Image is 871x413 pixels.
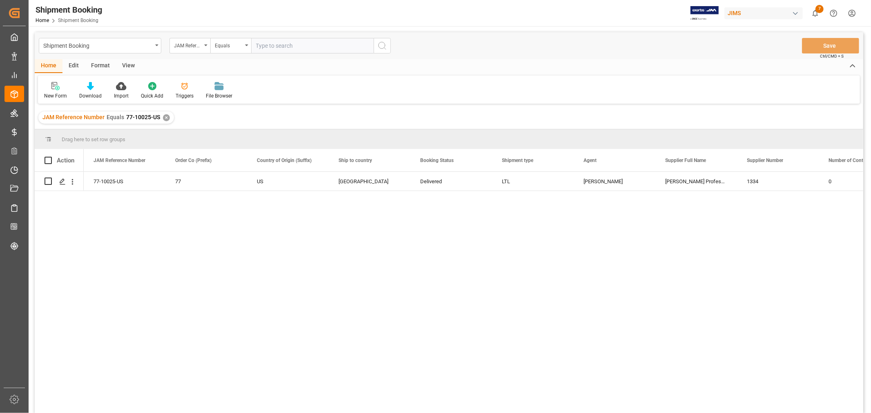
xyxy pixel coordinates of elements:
div: Shipment Booking [43,40,152,50]
div: View [116,59,141,73]
div: LTL [502,172,564,191]
div: JIMS [724,7,803,19]
div: 1334 [737,172,819,191]
span: Booking Status [420,158,454,163]
button: search button [374,38,391,53]
span: Ctrl/CMD + S [820,53,844,59]
div: 77-10025-US [84,172,165,191]
img: Exertis%20JAM%20-%20Email%20Logo.jpg_1722504956.jpg [691,6,719,20]
button: Help Center [824,4,843,22]
div: Delivered [420,172,482,191]
div: [PERSON_NAME] [584,172,646,191]
div: Import [114,92,129,100]
button: open menu [39,38,161,53]
button: JIMS [724,5,806,21]
span: Equals [107,114,124,120]
div: JAM Reference Number [174,40,202,49]
span: Agent [584,158,597,163]
div: Shipment Booking [36,4,102,16]
div: Triggers [176,92,194,100]
span: Supplier Full Name [665,158,706,163]
button: open menu [210,38,251,53]
span: 77-10025-US [126,114,160,120]
div: Press SPACE to select this row. [35,172,84,191]
div: [GEOGRAPHIC_DATA] [339,172,401,191]
span: Shipment type [502,158,533,163]
div: US [257,172,319,191]
input: Type to search [251,38,374,53]
a: Home [36,18,49,23]
div: 77 [175,172,237,191]
button: show 7 new notifications [806,4,824,22]
div: Format [85,59,116,73]
div: Action [57,157,74,164]
div: ✕ [163,114,170,121]
span: Order Co (Prefix) [175,158,212,163]
span: Ship to country [339,158,372,163]
div: Home [35,59,62,73]
span: Drag here to set row groups [62,136,125,142]
div: [PERSON_NAME] Professional Inc., [655,172,737,191]
div: Edit [62,59,85,73]
span: Supplier Number [747,158,783,163]
div: Download [79,92,102,100]
div: File Browser [206,92,232,100]
span: JAM Reference Number [94,158,145,163]
div: New Form [44,92,67,100]
div: Quick Add [141,92,163,100]
button: open menu [169,38,210,53]
button: Save [802,38,859,53]
span: Country of Origin (Suffix) [257,158,312,163]
div: Equals [215,40,243,49]
span: JAM Reference Number [42,114,105,120]
span: 7 [815,5,824,13]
